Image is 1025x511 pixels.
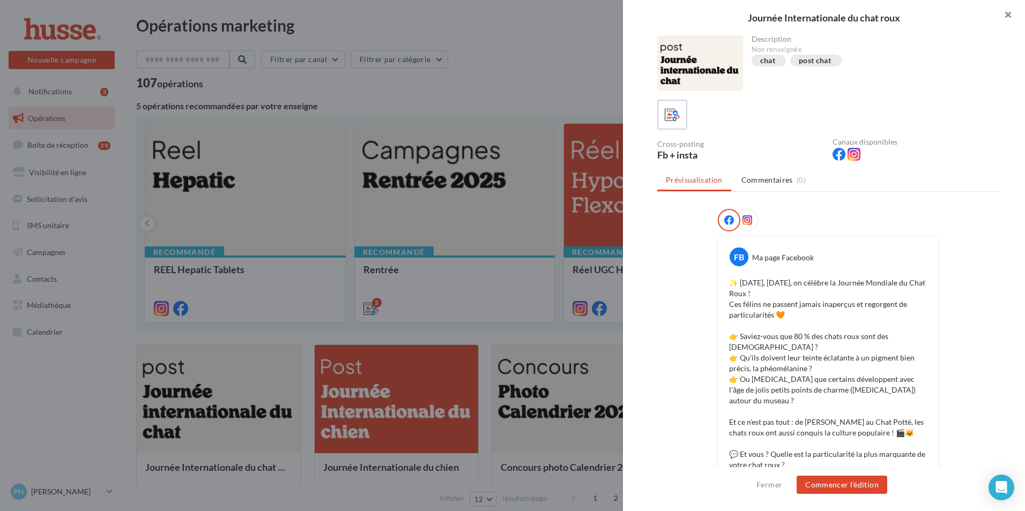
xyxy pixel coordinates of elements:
div: Ma page Facebook [752,252,814,263]
button: Fermer [752,478,786,491]
div: chat [760,57,775,65]
div: Fb + insta [657,150,824,160]
span: Commentaires [741,175,793,185]
div: Cross-posting [657,140,824,148]
div: Journée Internationale du chat roux [640,13,1008,22]
div: Description [752,35,991,43]
button: Commencer l'édition [797,476,887,494]
div: Non renseignée [752,45,991,55]
span: (0) [797,176,806,184]
div: Open Intercom Messenger [989,475,1014,500]
div: Canaux disponibles [833,138,999,146]
div: post chat [799,57,831,65]
div: FB [730,247,748,266]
